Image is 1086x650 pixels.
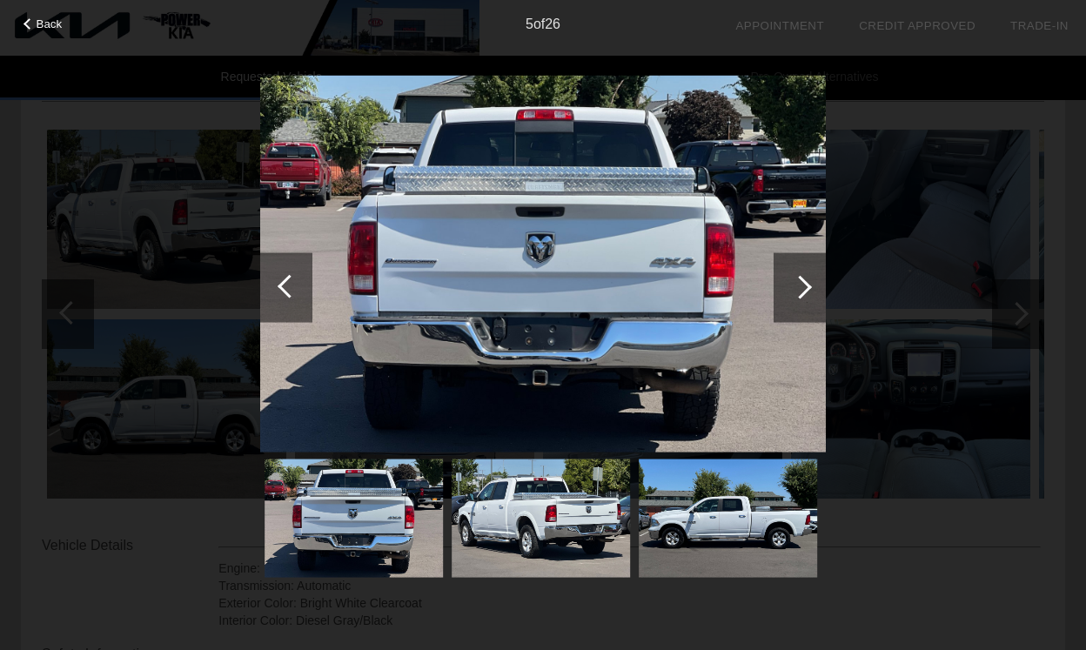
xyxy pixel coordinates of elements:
[37,17,63,30] span: Back
[859,19,975,32] a: Credit Approved
[452,459,630,578] img: 55c409cc320442c698325ef05d9e1918.jpg
[545,17,560,31] span: 26
[265,459,443,578] img: e5bd2dffb0f54e1e9de89c0c766cf1c0.jpg
[1010,19,1069,32] a: Trade-In
[735,19,824,32] a: Appointment
[526,17,533,31] span: 5
[639,459,817,578] img: ac8ea8811fd34ccca0e032b54cb7c0f8.jpg
[260,75,826,452] img: e5bd2dffb0f54e1e9de89c0c766cf1c0.jpg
